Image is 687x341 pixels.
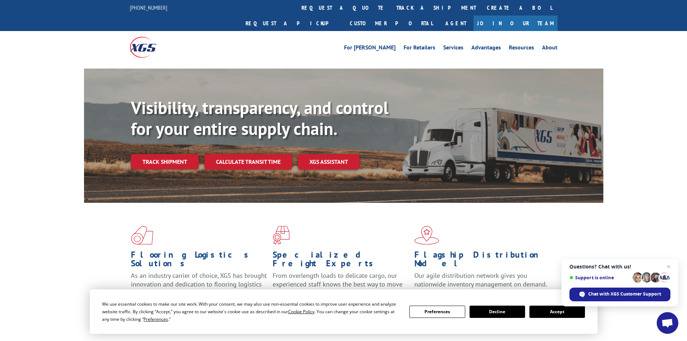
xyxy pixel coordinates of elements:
a: Resources [509,45,534,53]
span: Close chat [664,262,673,271]
a: Join Our Team [474,16,558,31]
span: Questions? Chat with us! [569,264,670,270]
div: Open chat [657,312,678,334]
span: Chat with XGS Customer Support [588,291,661,297]
img: xgs-icon-flagship-distribution-model-red [414,226,439,245]
h1: Flagship Distribution Model [414,250,551,271]
h1: Specialized Freight Experts [273,250,409,271]
a: For [PERSON_NAME] [344,45,396,53]
a: [PHONE_NUMBER] [130,4,167,11]
span: Support is online [569,275,630,280]
p: From overlength loads to delicate cargo, our experienced staff knows the best way to move your fr... [273,271,409,303]
span: Preferences [144,316,168,322]
h1: Flooring Logistics Solutions [131,250,267,271]
span: As an industry carrier of choice, XGS has brought innovation and dedication to flooring logistics... [131,271,267,297]
b: Visibility, transparency, and control for your entire supply chain. [131,96,388,140]
button: Accept [529,306,585,318]
a: Services [443,45,463,53]
button: Decline [470,306,525,318]
a: Request a pickup [240,16,344,31]
a: Advantages [471,45,501,53]
a: About [542,45,558,53]
img: xgs-icon-total-supply-chain-intelligence-red [131,226,153,245]
span: Cookie Policy [288,309,314,315]
a: Calculate transit time [204,154,292,170]
a: Agent [438,16,474,31]
a: Track shipment [131,154,199,169]
span: Our agile distribution network gives you nationwide inventory management on demand. [414,271,547,288]
a: For Retailers [404,45,435,53]
a: XGS ASSISTANT [298,154,360,170]
a: Customer Portal [344,16,438,31]
img: xgs-icon-focused-on-flooring-red [273,226,290,245]
div: Chat with XGS Customer Support [569,288,670,301]
div: Cookie Consent Prompt [90,289,598,334]
button: Preferences [409,306,465,318]
div: We use essential cookies to make our site work. With your consent, we may also use non-essential ... [102,300,401,323]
